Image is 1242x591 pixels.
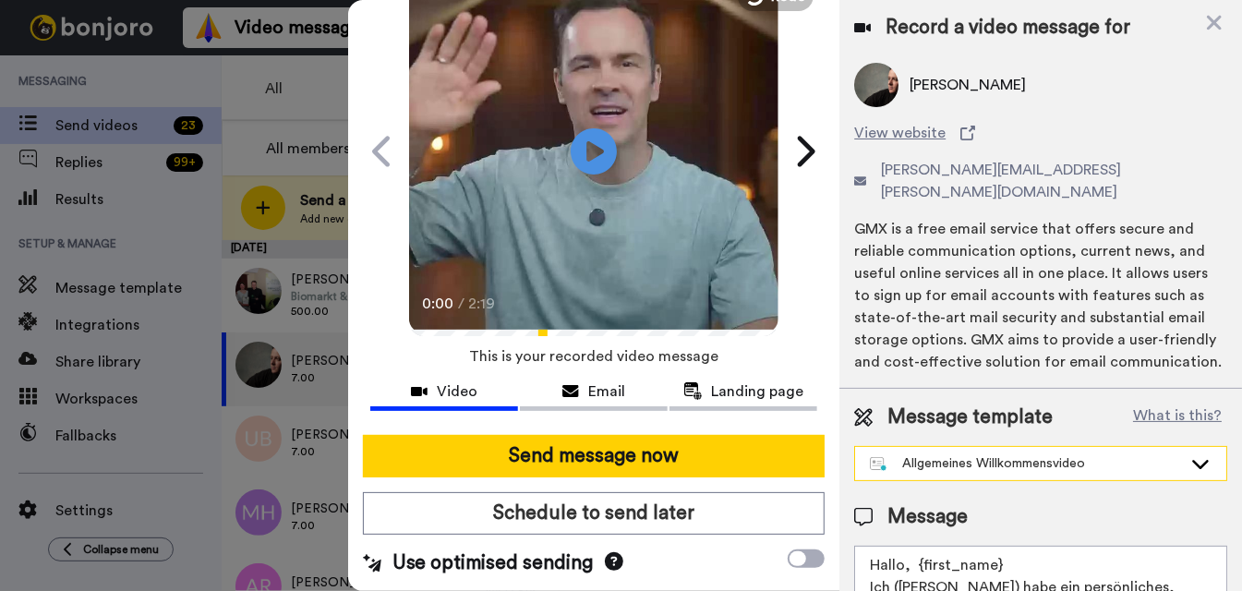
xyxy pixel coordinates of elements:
a: View website [854,122,1227,144]
button: Send message now [363,435,826,477]
img: nextgen-template.svg [870,457,887,472]
span: 2:19 [468,293,500,315]
div: GMX is a free email service that offers secure and reliable communication options, current news, ... [854,218,1227,373]
span: Message [887,503,968,531]
span: View website [854,122,946,144]
button: What is this? [1127,404,1227,431]
button: Schedule to send later [363,492,826,535]
span: Message template [887,404,1053,431]
span: Video [437,380,477,403]
div: Allgemeines Willkommensvideo [870,454,1182,473]
span: Use optimised sending [392,549,594,577]
span: Landing page [712,380,804,403]
span: Email [588,380,625,403]
span: 0:00 [422,293,454,315]
span: This is your recorded video message [469,336,718,377]
span: [PERSON_NAME][EMAIL_ADDRESS][PERSON_NAME][DOMAIN_NAME] [881,159,1227,203]
span: / [458,293,464,315]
